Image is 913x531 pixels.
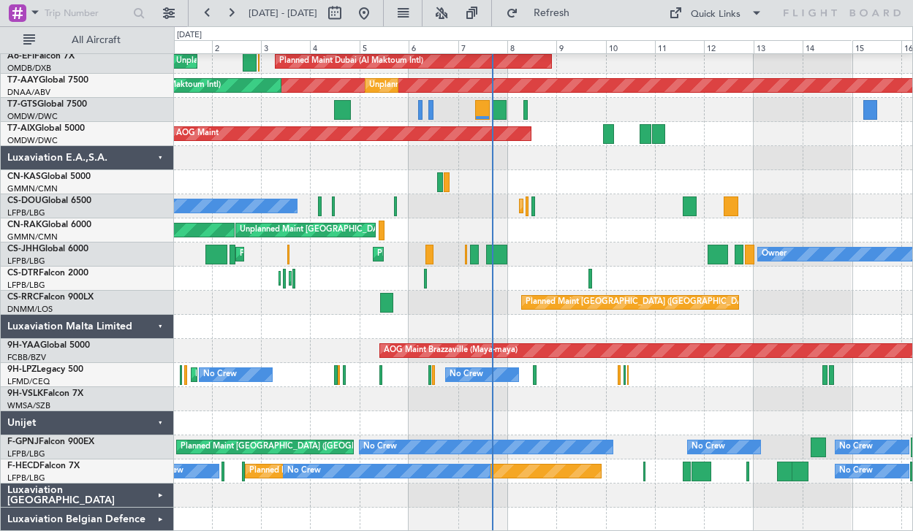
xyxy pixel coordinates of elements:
div: 9 [556,40,605,53]
div: 10 [606,40,655,53]
span: CN-KAS [7,172,41,181]
div: 12 [704,40,753,53]
a: OMDB/DXB [7,63,51,74]
div: [DATE] [177,29,202,42]
span: CS-JHH [7,245,39,253]
div: AOG Maint Brazzaville (Maya-maya) [384,340,518,362]
a: WMSA/SZB [7,400,50,411]
span: Refresh [521,8,583,18]
a: GMMN/CMN [7,232,58,242]
div: 1 [162,40,211,53]
span: T7-AAY [7,76,39,85]
a: 9H-YAAGlobal 5000 [7,341,90,350]
a: CS-DOUGlobal 6500 [7,196,91,205]
a: OMDW/DWC [7,111,58,122]
a: CS-DTRFalcon 2000 [7,269,88,278]
div: Quick Links [691,7,740,22]
div: 13 [754,40,803,53]
span: F-GPNJ [7,438,39,446]
a: LFPB/LBG [7,473,45,484]
a: FCBB/BZV [7,352,46,363]
div: 4 [310,40,359,53]
span: 9H-YAA [7,341,40,350]
div: Planned Maint [GEOGRAPHIC_DATA] ([GEOGRAPHIC_DATA]) [249,460,480,482]
div: No Crew [839,436,873,458]
button: Quick Links [662,1,770,25]
div: No Crew [287,460,321,482]
a: 9H-VSLKFalcon 7X [7,389,83,398]
a: CS-JHHGlobal 6000 [7,245,88,253]
div: Planned Maint [GEOGRAPHIC_DATA] ([GEOGRAPHIC_DATA]) [526,291,756,313]
a: DNMM/LOS [7,304,53,315]
span: CS-DTR [7,269,39,278]
div: Unplanned Maint [GEOGRAPHIC_DATA] (Al Maktoum Intl) [369,75,586,96]
div: No Crew [203,364,237,386]
a: LFMD/CEQ [7,376,50,387]
div: 7 [458,40,507,53]
button: Refresh [499,1,587,25]
div: No Crew [692,436,725,458]
div: No Crew [450,364,483,386]
div: Planned Maint Dubai (Al Maktoum Intl) [279,50,423,72]
a: T7-GTSGlobal 7500 [7,100,87,109]
input: Trip Number [45,2,129,24]
span: T7-AIX [7,124,35,133]
span: CN-RAK [7,221,42,229]
a: LFPB/LBG [7,256,45,267]
div: Unplanned Maint [GEOGRAPHIC_DATA] ([GEOGRAPHIC_DATA]) [240,219,480,241]
div: Owner [762,243,787,265]
span: 9H-VSLK [7,389,43,398]
div: Planned Maint [GEOGRAPHIC_DATA] ([GEOGRAPHIC_DATA]) [377,243,607,265]
div: AOG Maint [176,123,219,145]
div: 8 [507,40,556,53]
a: GMMN/CMN [7,183,58,194]
div: 6 [409,40,458,53]
a: LFPB/LBG [7,207,45,218]
a: DNAA/ABV [7,87,50,98]
span: T7-GTS [7,100,37,109]
a: CS-RRCFalcon 900LX [7,293,94,302]
div: 15 [852,40,901,53]
div: Unplanned Maint [GEOGRAPHIC_DATA] ([GEOGRAPHIC_DATA]) [176,50,417,72]
div: Planned Maint [GEOGRAPHIC_DATA] ([GEOGRAPHIC_DATA]) [240,243,470,265]
a: CN-RAKGlobal 6000 [7,221,91,229]
a: LFPB/LBG [7,280,45,291]
div: 11 [655,40,704,53]
span: F-HECD [7,462,39,470]
div: 2 [212,40,261,53]
a: CN-KASGlobal 5000 [7,172,91,181]
span: [DATE] - [DATE] [249,7,317,20]
a: F-GPNJFalcon 900EX [7,438,94,446]
div: Planned Maint Nice ([GEOGRAPHIC_DATA]) [195,364,358,386]
div: 3 [261,40,310,53]
span: A6-EFI [7,52,34,61]
a: A6-EFIFalcon 7X [7,52,75,61]
span: CS-RRC [7,293,39,302]
div: No Crew [363,436,397,458]
div: No Crew [839,460,873,482]
span: CS-DOU [7,196,42,205]
span: 9H-LPZ [7,365,37,374]
div: 5 [360,40,409,53]
a: T7-AAYGlobal 7500 [7,76,88,85]
a: F-HECDFalcon 7X [7,462,80,470]
button: All Aircraft [16,28,159,52]
a: OMDW/DWC [7,135,58,146]
a: 9H-LPZLegacy 500 [7,365,83,374]
a: T7-AIXGlobal 5000 [7,124,85,133]
span: All Aircraft [38,35,154,45]
a: LFPB/LBG [7,448,45,459]
div: Planned Maint [GEOGRAPHIC_DATA] ([GEOGRAPHIC_DATA]) [181,436,411,458]
div: 14 [803,40,852,53]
